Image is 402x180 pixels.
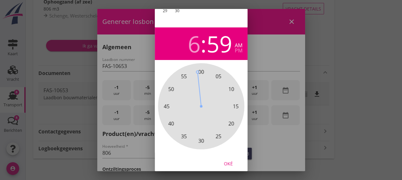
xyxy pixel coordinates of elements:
[216,73,221,80] span: 05
[228,85,234,93] span: 10
[235,43,242,48] div: am
[207,33,232,55] div: 59
[181,73,187,80] span: 55
[188,33,201,55] div: 6
[198,137,204,145] span: 30
[164,102,169,110] span: 45
[160,6,170,16] button: 29
[168,85,174,93] span: 50
[216,132,221,140] span: 25
[201,33,207,55] span: :
[198,68,204,76] span: 00
[168,120,174,127] span: 40
[235,48,242,53] div: pm
[228,120,234,127] span: 20
[214,158,242,169] button: Oké
[181,132,187,140] span: 35
[172,6,182,16] button: 30
[219,160,237,167] div: Oké
[233,102,239,110] span: 15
